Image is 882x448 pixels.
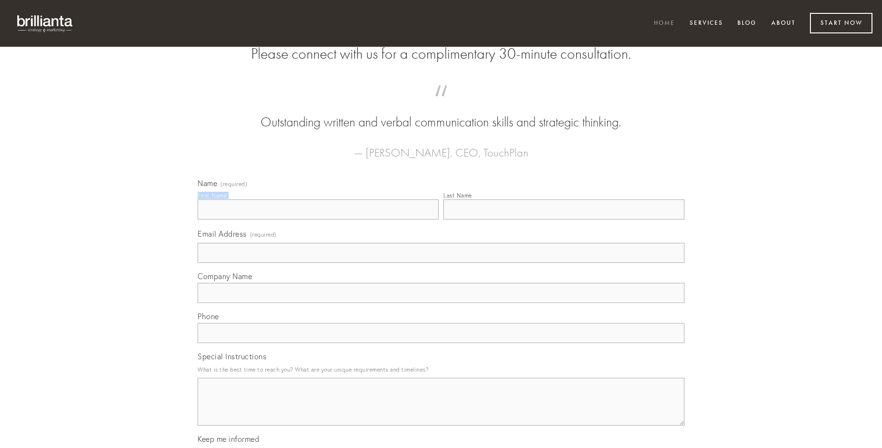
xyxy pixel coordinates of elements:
[198,363,684,376] p: What is the best time to reach you? What are your unique requirements and timelines?
[213,94,669,113] span: “
[198,192,227,199] div: First Name
[443,192,472,199] div: Last Name
[198,434,259,444] span: Keep me informed
[731,16,763,31] a: Blog
[198,178,217,188] span: Name
[10,10,81,37] img: brillianta - research, strategy, marketing
[198,45,684,63] h2: Please connect with us for a complimentary 30-minute consultation.
[765,16,802,31] a: About
[213,94,669,132] blockquote: Outstanding written and verbal communication skills and strategic thinking.
[213,132,669,162] figcaption: — [PERSON_NAME], CEO, TouchPlan
[250,228,277,241] span: (required)
[648,16,681,31] a: Home
[683,16,729,31] a: Services
[198,352,266,361] span: Special Instructions
[810,13,872,33] a: Start Now
[198,312,219,321] span: Phone
[198,271,252,281] span: Company Name
[220,181,247,187] span: (required)
[198,229,247,239] span: Email Address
